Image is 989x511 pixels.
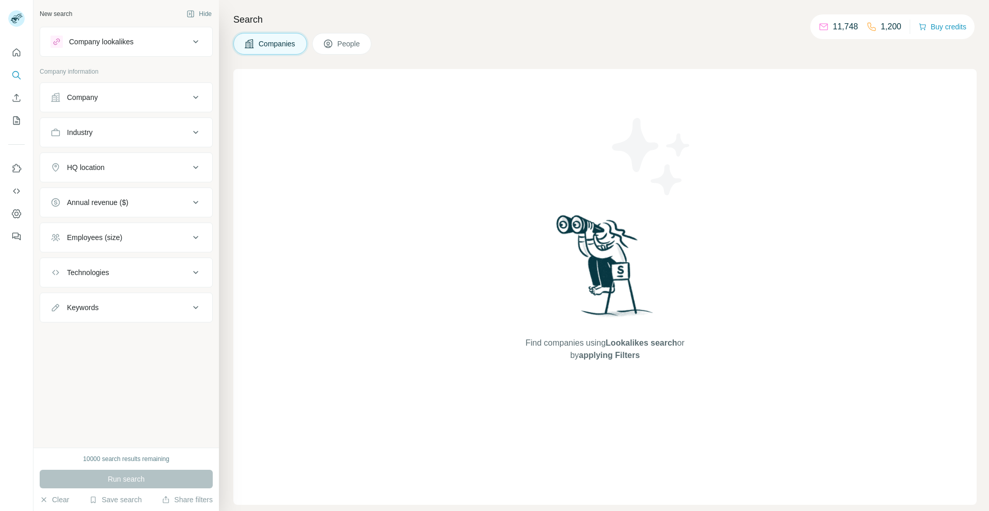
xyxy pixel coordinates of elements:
button: Buy credits [918,20,966,34]
button: Save search [89,495,142,505]
div: Keywords [67,302,98,313]
div: Annual revenue ($) [67,197,128,208]
button: Search [8,66,25,84]
button: Employees (size) [40,225,212,250]
div: HQ location [67,162,105,173]
div: Industry [67,127,93,138]
button: My lists [8,111,25,130]
button: Enrich CSV [8,89,25,107]
button: Keywords [40,295,212,320]
div: Employees (size) [67,232,122,243]
button: Industry [40,120,212,145]
div: Company lookalikes [69,37,133,47]
span: Lookalikes search [606,338,677,347]
button: Use Surfe on LinkedIn [8,159,25,178]
button: Use Surfe API [8,182,25,200]
button: Hide [179,6,219,22]
button: Quick start [8,43,25,62]
div: Company [67,92,98,103]
div: New search [40,9,72,19]
button: Annual revenue ($) [40,190,212,215]
span: Companies [259,39,296,49]
button: Technologies [40,260,212,285]
button: Dashboard [8,205,25,223]
p: Company information [40,67,213,76]
div: Technologies [67,267,109,278]
img: Surfe Illustration - Woman searching with binoculars [552,212,659,327]
span: Find companies using or by [522,337,687,362]
button: Company [40,85,212,110]
span: People [337,39,361,49]
div: 10000 search results remaining [83,454,169,464]
img: Surfe Illustration - Stars [605,110,698,203]
button: HQ location [40,155,212,180]
button: Company lookalikes [40,29,212,54]
p: 11,748 [833,21,858,33]
p: 1,200 [881,21,901,33]
button: Feedback [8,227,25,246]
h4: Search [233,12,977,27]
button: Share filters [162,495,213,505]
button: Clear [40,495,69,505]
span: applying Filters [579,351,640,360]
